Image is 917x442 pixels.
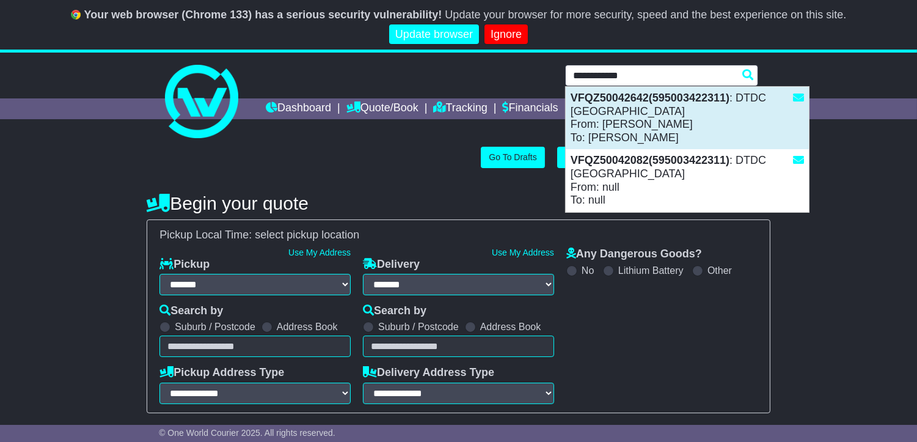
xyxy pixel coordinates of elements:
[492,248,554,257] a: Use My Address
[277,321,338,333] label: Address Book
[445,9,846,21] span: Update your browser for more security, speed and the best experience on this site.
[566,87,809,149] div: : DTDC [GEOGRAPHIC_DATA] From: [PERSON_NAME] To: [PERSON_NAME]
[147,193,770,213] h4: Begin your quote
[159,366,284,380] label: Pickup Address Type
[707,265,732,276] label: Other
[255,229,359,241] span: select pickup location
[363,258,420,271] label: Delivery
[582,265,594,276] label: No
[557,147,652,168] a: Go To Quotes Saved
[566,149,809,212] div: : DTDC [GEOGRAPHIC_DATA] From: null To: null
[484,24,528,45] a: Ignore
[571,92,729,104] strong: VFQZ50042642(595003422311)
[481,147,544,168] a: Go To Drafts
[480,321,541,333] label: Address Book
[363,304,426,318] label: Search by
[346,98,418,119] a: Quote/Book
[571,154,729,166] strong: VFQZ50042082(595003422311)
[153,229,764,242] div: Pickup Local Time:
[159,304,223,318] label: Search by
[389,24,479,45] a: Update browser
[159,258,210,271] label: Pickup
[288,248,351,257] a: Use My Address
[159,428,335,438] span: © One World Courier 2025. All rights reserved.
[618,265,684,276] label: Lithium Battery
[566,248,702,261] label: Any Dangerous Goods?
[378,321,459,333] label: Suburb / Postcode
[84,9,442,21] b: Your web browser (Chrome 133) has a serious security vulnerability!
[175,321,255,333] label: Suburb / Postcode
[266,98,331,119] a: Dashboard
[363,366,494,380] label: Delivery Address Type
[433,98,487,119] a: Tracking
[503,98,558,119] a: Financials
